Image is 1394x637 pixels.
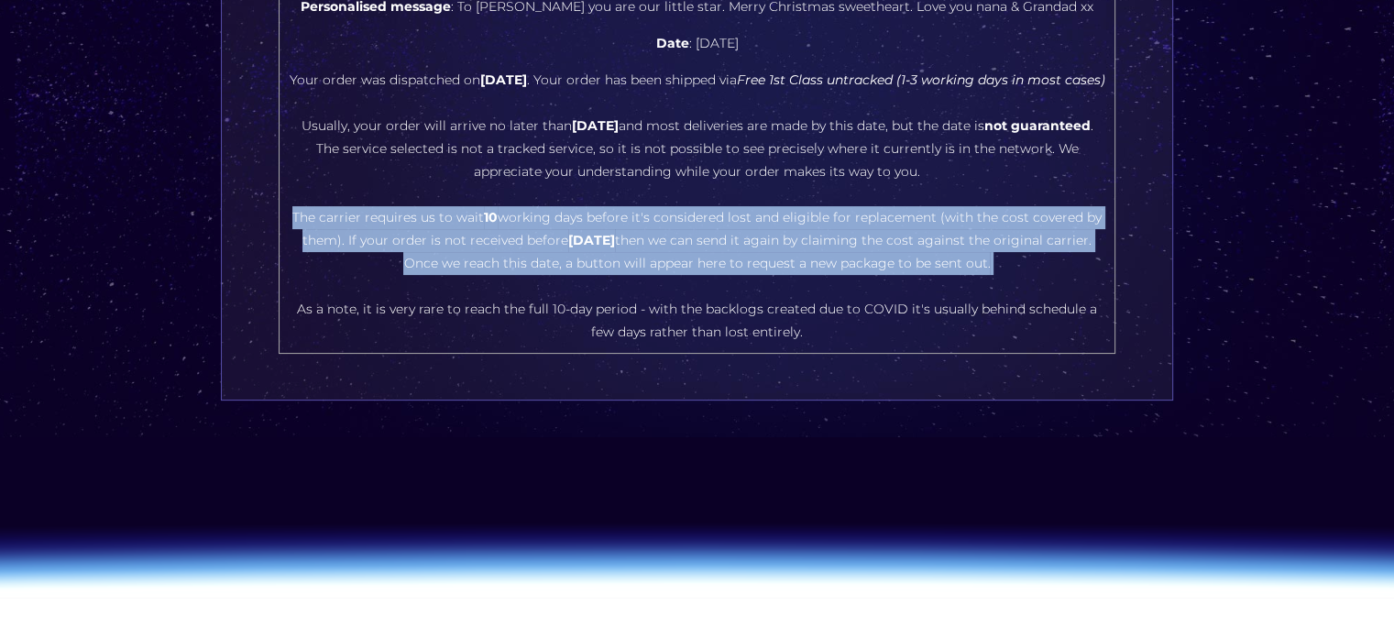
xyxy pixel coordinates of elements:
b: 10 [484,209,498,225]
b: [DATE] [571,117,618,134]
b: [DATE] [479,71,526,88]
b: [DATE] [568,232,615,248]
i: Free 1st Class untracked (1-3 working days in most cases) [736,71,1104,88]
b: Date [655,35,688,51]
p: : [DATE] [289,32,1105,55]
b: not guaranteed [983,117,1090,134]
